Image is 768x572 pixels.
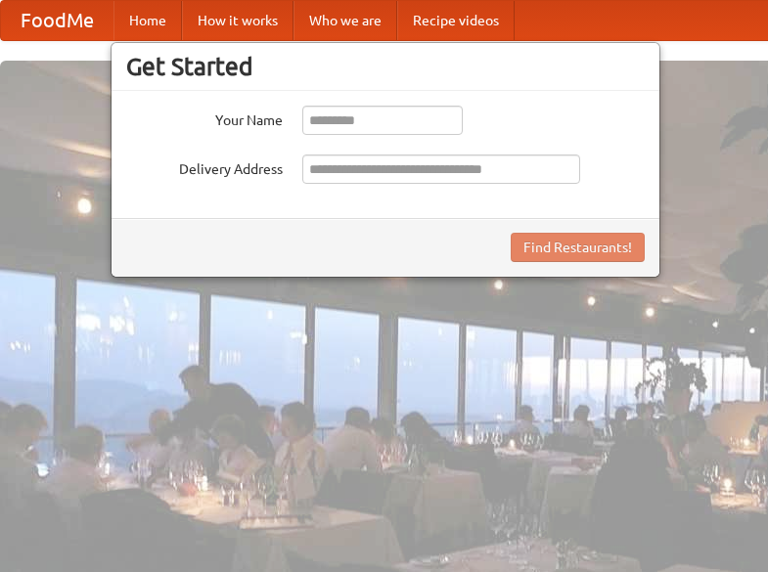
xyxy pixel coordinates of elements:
[113,1,182,40] a: Home
[126,52,645,81] h3: Get Started
[1,1,113,40] a: FoodMe
[126,106,283,130] label: Your Name
[182,1,294,40] a: How it works
[511,233,645,262] button: Find Restaurants!
[294,1,397,40] a: Who we are
[397,1,515,40] a: Recipe videos
[126,154,283,179] label: Delivery Address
